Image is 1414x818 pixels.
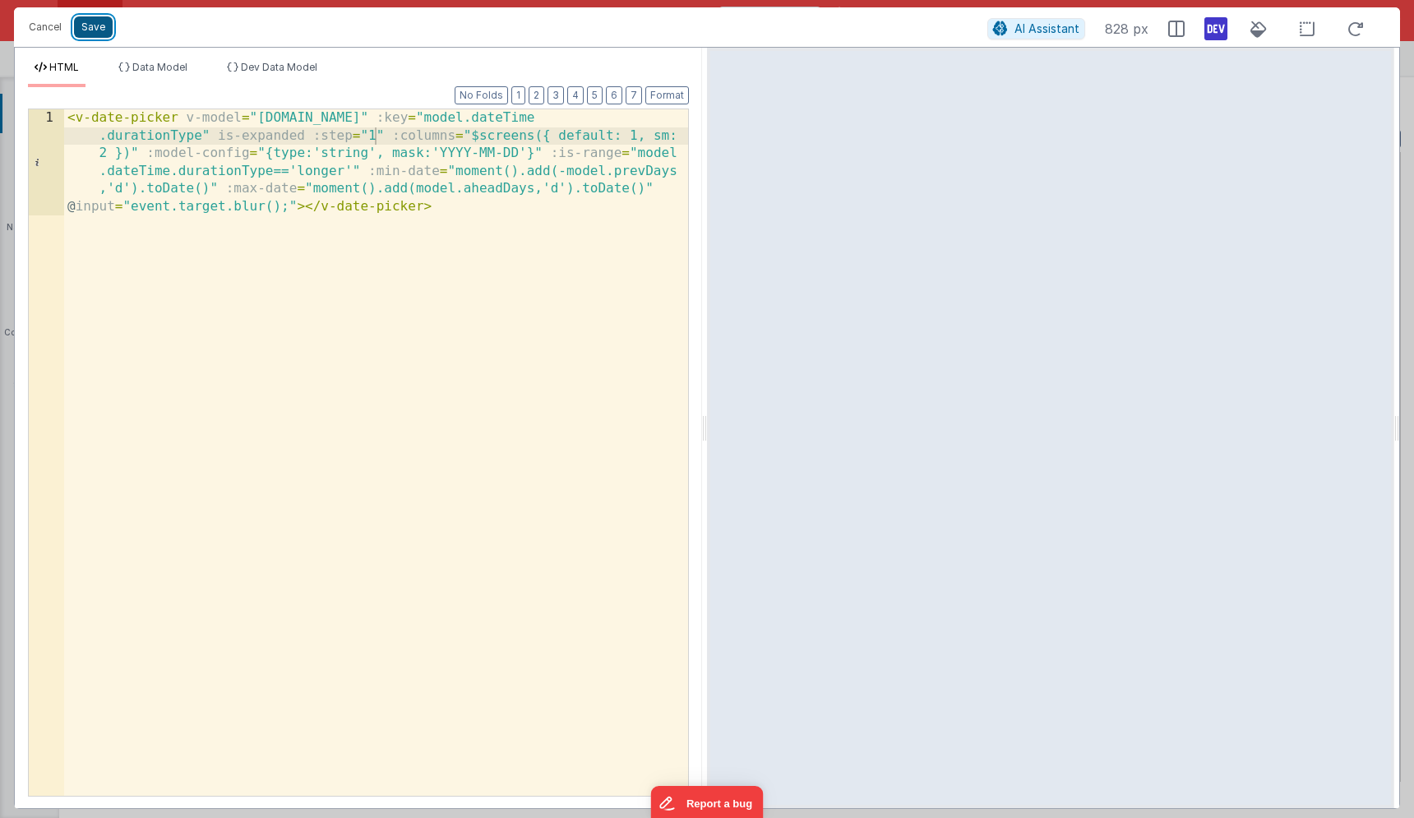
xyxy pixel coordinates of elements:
[567,86,584,104] button: 4
[74,16,113,38] button: Save
[132,61,187,73] span: Data Model
[645,86,689,104] button: Format
[606,86,622,104] button: 6
[455,86,508,104] button: No Folds
[548,86,564,104] button: 3
[29,109,64,215] div: 1
[587,86,603,104] button: 5
[49,61,79,73] span: HTML
[626,86,642,104] button: 7
[1105,19,1148,39] span: 828 px
[241,61,317,73] span: Dev Data Model
[511,86,525,104] button: 1
[529,86,544,104] button: 2
[1014,21,1079,35] span: AI Assistant
[21,16,70,39] button: Cancel
[987,18,1085,39] button: AI Assistant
